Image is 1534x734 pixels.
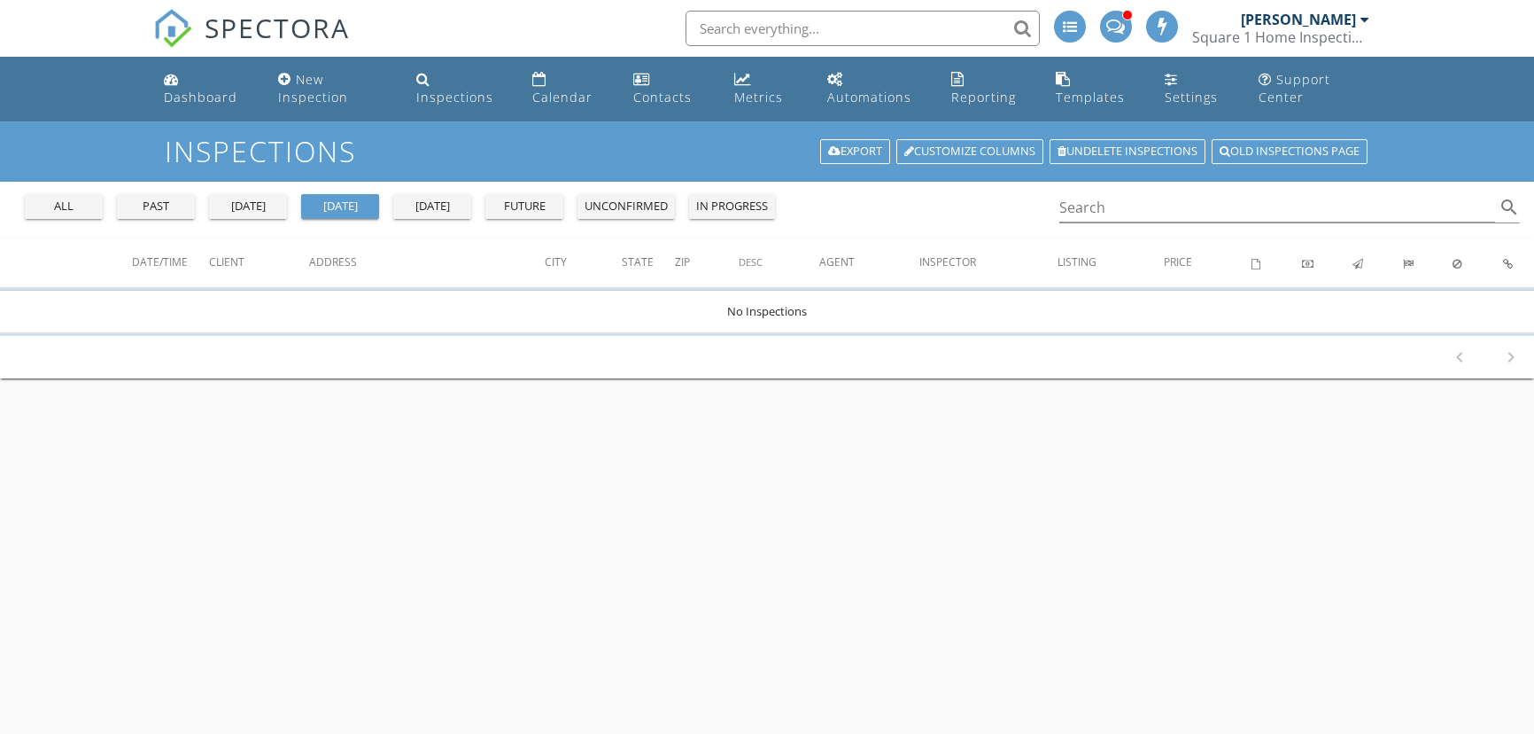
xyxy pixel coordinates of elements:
th: Address: Not sorted. [309,238,545,288]
a: Contacts [626,64,714,114]
th: Submitted: Not sorted. [1403,238,1453,288]
th: Agent: Not sorted. [819,238,919,288]
button: unconfirmed [577,194,675,219]
button: all [25,194,103,219]
div: future [492,198,556,215]
button: past [117,194,195,219]
div: past [124,198,188,215]
div: Metrics [734,89,783,105]
span: Price [1164,254,1192,269]
span: Date/Time [132,254,188,269]
button: [DATE] [393,194,471,219]
span: State [622,254,654,269]
div: New Inspection [278,71,348,105]
a: Automations (Advanced) [820,64,931,114]
div: Square 1 Home Inspections, LLC [1192,28,1369,46]
span: City [545,254,567,269]
div: unconfirmed [585,198,668,215]
i: search [1499,197,1520,218]
th: Price: Not sorted. [1164,238,1251,288]
a: Support Center [1251,64,1377,114]
th: Published: Not sorted. [1352,238,1403,288]
input: Search [1059,193,1495,223]
div: Templates [1056,89,1125,105]
img: The Best Home Inspection Software - Spectora [153,9,192,48]
button: future [485,194,563,219]
th: Listing: Not sorted. [1058,238,1164,288]
button: in progress [689,194,775,219]
span: Address [309,254,357,269]
th: Inspector: Not sorted. [919,238,1058,288]
div: Dashboard [164,89,237,105]
div: [PERSON_NAME] [1241,11,1356,28]
div: [DATE] [400,198,464,215]
a: Reporting [944,64,1034,114]
span: Listing [1058,254,1096,269]
a: Export [820,139,890,164]
button: [DATE] [301,194,379,219]
a: New Inspection [271,64,395,114]
th: City: Not sorted. [545,238,622,288]
th: State: Not sorted. [622,238,675,288]
div: [DATE] [216,198,280,215]
h1: Inspections [165,136,1369,167]
a: Dashboard [157,64,256,114]
th: Client: Not sorted. [209,238,309,288]
a: Calendar [525,64,612,114]
div: Contacts [633,89,692,105]
a: SPECTORA [153,24,350,61]
span: Inspector [919,254,976,269]
a: Old inspections page [1212,139,1367,164]
div: [DATE] [308,198,372,215]
div: Reporting [951,89,1016,105]
a: Templates [1049,64,1144,114]
div: Support Center [1259,71,1330,105]
span: Desc [739,255,763,269]
th: Inspection Details: Not sorted. [1503,238,1534,288]
a: Undelete inspections [1050,139,1205,164]
th: Zip: Not sorted. [675,238,740,288]
a: Inspections [409,64,511,114]
div: Calendar [532,89,593,105]
th: Canceled: Not sorted. [1453,238,1503,288]
div: all [32,198,96,215]
span: SPECTORA [205,9,350,46]
th: Desc: Not sorted. [739,238,818,288]
a: Settings [1158,64,1236,114]
th: Date/Time: Not sorted. [132,238,209,288]
a: Customize Columns [896,139,1043,164]
button: [DATE] [209,194,287,219]
th: Paid: Not sorted. [1302,238,1352,288]
a: Metrics [727,64,805,114]
span: Zip [675,254,690,269]
div: Automations [827,89,911,105]
div: Settings [1165,89,1218,105]
input: Search everything... [686,11,1040,46]
div: Inspections [416,89,493,105]
th: Agreements signed: Not sorted. [1251,238,1302,288]
div: in progress [696,198,768,215]
span: Agent [819,254,855,269]
span: Client [209,254,244,269]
